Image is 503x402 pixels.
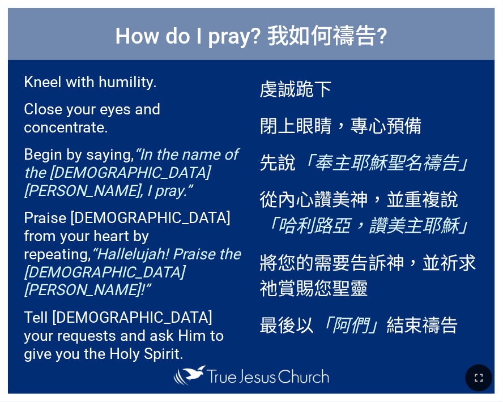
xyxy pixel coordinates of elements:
[314,315,386,337] em: 「阿們」
[24,146,237,200] em: “In the name of the [DEMOGRAPHIC_DATA][PERSON_NAME], I pray.”
[259,311,479,337] p: 最後以 結束禱告
[259,215,477,237] em: 「哈利路亞，讚美主耶穌」
[24,100,243,136] p: Close your eyes and concentrate.
[24,73,243,91] p: Kneel with humility.
[24,209,243,300] p: Praise [DEMOGRAPHIC_DATA] from your heart by repeating,
[24,146,243,200] p: Begin by saying,
[259,148,479,174] p: 先說
[259,249,479,301] p: 將您的需要告訴神，並祈求祂賞賜您聖靈
[296,152,477,174] em: 「奉主耶穌聖名禱告」
[259,185,479,237] p: 從內心讚美神，並重複說
[259,75,479,101] p: 虔誠跪下
[24,245,240,300] em: “Hallelujah! Praise the [DEMOGRAPHIC_DATA][PERSON_NAME]!”
[8,8,495,60] h1: How do I pray? 我如何禱告?
[259,112,479,138] p: 閉上眼睛，專心預備
[24,309,243,363] p: Tell [DEMOGRAPHIC_DATA] your requests and ask Him to give you the Holy Spirit.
